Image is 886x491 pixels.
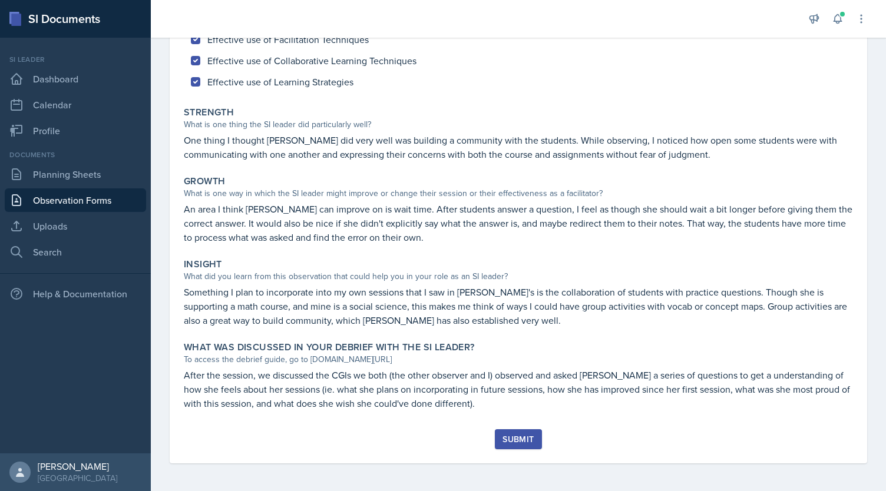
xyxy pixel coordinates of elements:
div: What is one thing the SI leader did particularly well? [184,118,853,131]
div: [PERSON_NAME] [38,460,117,472]
label: Strength [184,107,234,118]
p: After the session, we discussed the CGIs we both (the other observer and I) observed and asked [P... [184,368,853,410]
div: Documents [5,150,146,160]
a: Dashboard [5,67,146,91]
div: Help & Documentation [5,282,146,306]
p: An area I think [PERSON_NAME] can improve on is wait time. After students answer a question, I fe... [184,202,853,244]
label: Insight [184,258,222,270]
p: Something I plan to incorporate into my own sessions that I saw in [PERSON_NAME]'s is the collabo... [184,285,853,327]
a: Profile [5,119,146,142]
p: One thing I thought [PERSON_NAME] did very well was building a community with the students. While... [184,133,853,161]
div: What did you learn from this observation that could help you in your role as an SI leader? [184,270,853,283]
div: Submit [502,434,534,444]
a: Observation Forms [5,188,146,212]
div: [GEOGRAPHIC_DATA] [38,472,117,484]
label: Growth [184,175,225,187]
a: Planning Sheets [5,162,146,186]
button: Submit [495,429,541,449]
div: What is one way in which the SI leader might improve or change their session or their effectivene... [184,187,853,200]
div: Si leader [5,54,146,65]
a: Search [5,240,146,264]
a: Calendar [5,93,146,117]
a: Uploads [5,214,146,238]
div: To access the debrief guide, go to [DOMAIN_NAME][URL] [184,353,853,366]
label: What was discussed in your debrief with the SI Leader? [184,341,475,353]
